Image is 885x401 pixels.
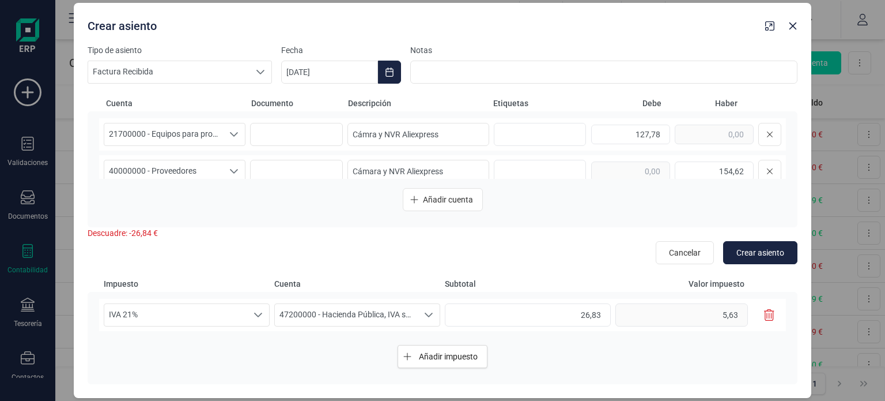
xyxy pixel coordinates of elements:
input: 0,00 [591,162,670,181]
div: Seleccione una cuenta [418,304,440,326]
input: 0,00 [591,125,670,144]
button: Choose Date [378,61,401,84]
input: 0,00 [615,303,748,327]
label: Notas [410,44,797,56]
div: Crear asiento [83,13,761,34]
span: Descripción [348,98,489,109]
span: IVA 21% [104,304,247,326]
span: Añadir cuenta [423,194,473,205]
span: Debe [590,98,661,109]
span: Cuenta [106,98,247,109]
label: Fecha [281,44,401,56]
div: Seleccione una cuenta [223,160,245,182]
button: Crear asiento [723,241,797,264]
span: Cancelar [669,247,701,258]
span: Cuenta [274,278,440,290]
span: Documento [251,98,343,109]
label: Tipo de asiento [88,44,272,56]
span: Subtotal [445,278,611,290]
span: Descuadre: -26,84 € [88,228,158,238]
input: 0,00 [675,125,754,144]
span: 40000000 - Proveedores [104,160,223,182]
span: Valor impuesto [615,278,756,290]
span: 47200000 - Hacienda Pública, IVA soportado [275,304,418,326]
span: Añadir impuesto [419,351,478,362]
div: Seleccione una cuenta [223,123,245,145]
div: Seleccione un porcentaje [247,304,269,326]
span: Impuesto [104,278,270,290]
span: 21700000 - Equipos para proceso de información [104,123,223,145]
span: Factura Recibida [88,61,249,83]
input: 0,00 [445,303,611,327]
span: Crear asiento [736,247,784,258]
span: Etiquetas [493,98,585,109]
button: Añadir cuenta [403,188,483,211]
button: Cancelar [656,241,714,264]
button: Añadir impuesto [398,345,487,368]
span: Haber [666,98,737,109]
input: 0,00 [675,162,754,181]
